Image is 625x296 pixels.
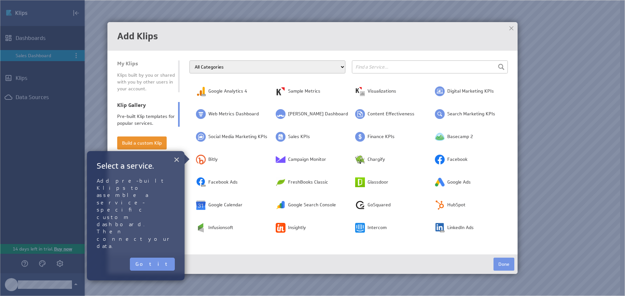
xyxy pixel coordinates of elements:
img: image7785814661071211034.png [196,109,206,119]
div: Pre-built Klip templates for popular services. [117,113,175,127]
span: Sample Metrics [288,88,320,95]
span: Finance KPIs [368,134,395,140]
img: image1858912082062294012.png [435,223,445,233]
img: image2048842146512654208.png [276,109,285,119]
span: Social Media Marketing KPIs [208,134,267,140]
span: Digital Marketing KPIs [447,88,494,95]
span: Infusionsoft [208,225,233,231]
span: LinkedIn Ads [447,225,474,231]
img: image8284517391661430187.png [276,223,285,233]
button: Build a custom Klip [117,136,167,149]
span: Insightly [288,225,306,231]
div: Klip Gallery [117,102,175,109]
img: image6502031566950861830.png [196,86,206,96]
img: image5117197766309347828.png [355,109,365,119]
img: image286808521443149053.png [355,132,365,142]
img: image2261544860167327136.png [355,155,365,164]
img: image8669511407265061774.png [196,132,206,142]
span: Content Effectiveness [368,111,414,117]
span: FreshBooks Classic [288,179,328,186]
img: image4788249492605619304.png [435,200,445,210]
input: Find a Service... [352,60,508,73]
span: Campaign Monitor [288,156,326,163]
img: image4203343126471956075.png [355,177,365,187]
span: Google Analytics 4 [208,88,247,95]
span: Google Search Console [288,202,336,208]
img: image4693762298343897077.png [196,200,206,210]
span: Google Calendar [208,202,243,208]
img: image1443927121734523965.png [276,86,285,96]
h2: Select a service. [97,161,175,171]
span: Basecamp 2 [447,134,473,140]
img: image6347507244920034643.png [276,155,285,164]
img: image2563615312826291593.png [355,200,365,210]
span: HubSpot [447,202,465,208]
img: image3296276360446815218.png [355,223,365,233]
span: Chargify [368,156,385,163]
button: Done [493,258,514,271]
img: image2754833655435752804.png [196,177,206,187]
p: Add pre-built Klips to assemble a service-specific custom dashboard. Then connect your data. [97,177,175,250]
div: My Klips [117,60,175,67]
span: Intercom [368,225,387,231]
span: Web Metrics Dashboard [208,111,259,117]
span: Visualizations [368,88,396,95]
img: image9023359807102731842.png [276,200,285,210]
img: image8417636050194330799.png [435,177,445,187]
button: Close [174,153,180,166]
span: Search Marketing KPIs [447,111,495,117]
button: Got it [130,258,175,271]
img: image4858805091178672087.png [196,223,206,233]
img: image5288152894157907875.png [355,86,365,96]
img: image259683944446962572.png [435,132,445,142]
img: image729517258887019810.png [435,155,445,164]
h1: Add Klips [117,32,508,41]
span: Google Ads [447,179,471,186]
span: [PERSON_NAME] Dashboard [288,111,348,117]
img: image4712442411381150036.png [435,86,445,96]
span: GoSquared [368,202,391,208]
span: Facebook [447,156,467,163]
img: image8320012023144177748.png [196,155,206,164]
div: Klips built by you or shared with you by other users in your account. [117,72,175,92]
span: Bitly [208,156,218,163]
span: Facebook Ads [208,179,238,186]
img: image1810292984256751319.png [276,132,285,142]
img: image52590220093943300.png [435,109,445,119]
img: image3522292994667009732.png [276,177,285,187]
span: Sales KPIs [288,134,310,140]
span: Glassdoor [368,179,388,186]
